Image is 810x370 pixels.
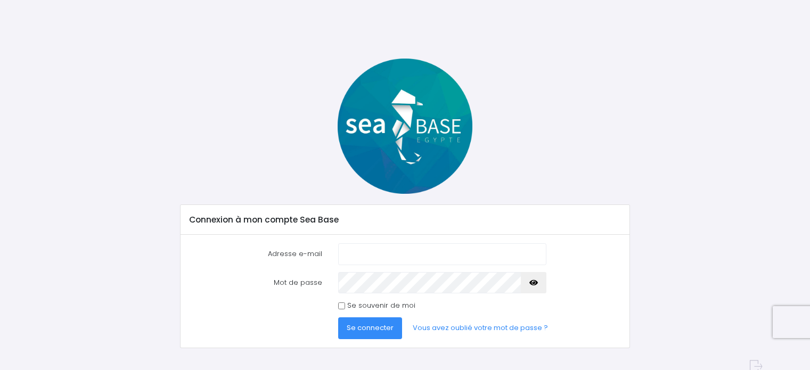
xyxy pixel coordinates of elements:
[404,317,557,339] a: Vous avez oublié votre mot de passe ?
[181,272,330,293] label: Mot de passe
[347,323,394,333] span: Se connecter
[347,300,415,311] label: Se souvenir de moi
[338,317,402,339] button: Se connecter
[181,243,330,265] label: Adresse e-mail
[181,205,629,235] div: Connexion à mon compte Sea Base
